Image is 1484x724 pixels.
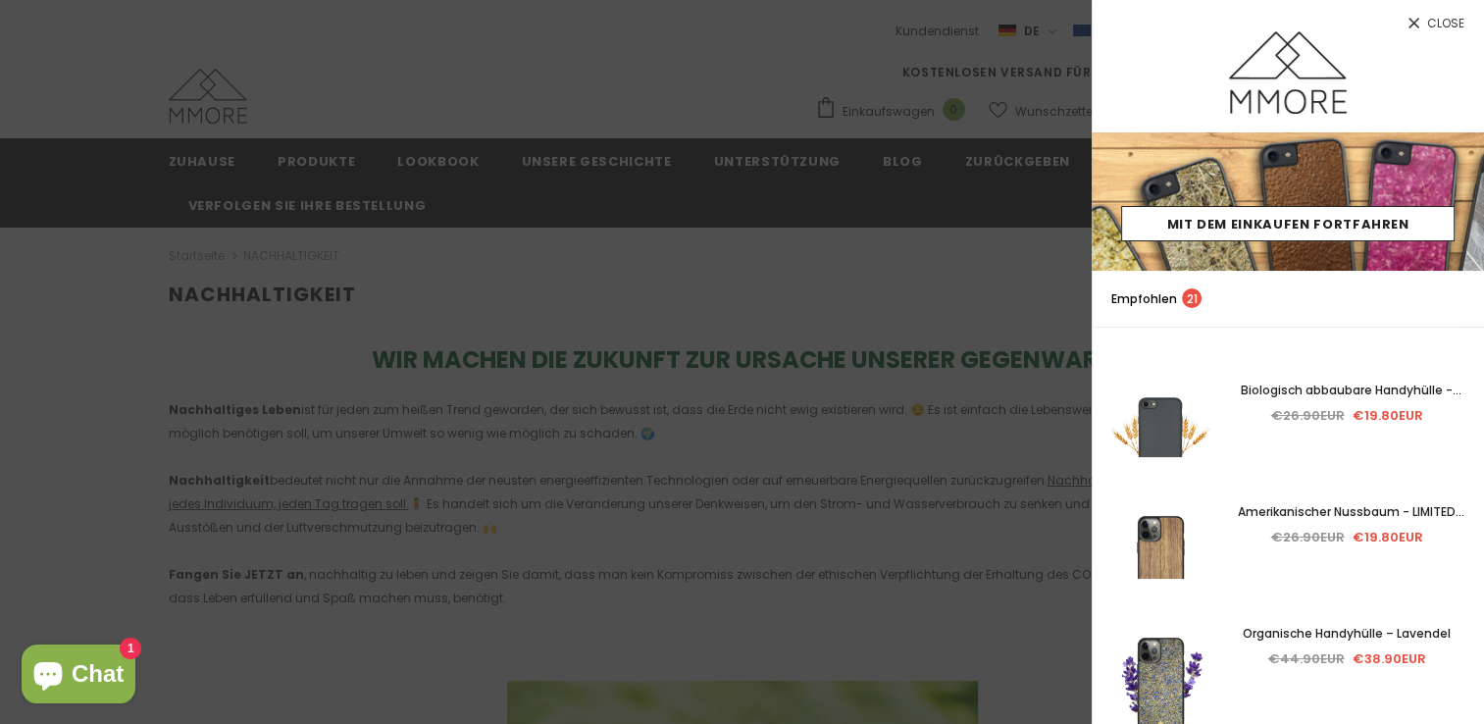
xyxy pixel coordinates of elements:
a: Mit dem Einkaufen fortfahren [1121,206,1455,241]
a: search [1445,289,1464,309]
span: Biologisch abbaubare Handyhülle - Schwarz [1241,382,1461,420]
span: €38.90EUR [1353,649,1426,668]
span: Organische Handyhülle – Lavendel [1243,625,1451,642]
span: €26.90EUR [1271,528,1345,546]
span: €44.90EUR [1268,649,1345,668]
span: 21 [1182,288,1202,308]
span: €26.90EUR [1271,406,1345,425]
span: Amerikanischer Nussbaum - LIMITED EDITION [1238,503,1464,542]
inbox-online-store-chat: Onlineshop-Chat von Shopify [16,645,141,708]
a: Amerikanischer Nussbaum - LIMITED EDITION [1229,501,1464,523]
a: Biologisch abbaubare Handyhülle - Schwarz [1229,380,1464,401]
p: Empfohlen [1111,288,1202,309]
span: €19.80EUR [1353,528,1423,546]
span: €19.80EUR [1353,406,1423,425]
span: Close [1427,18,1464,29]
a: Organische Handyhülle – Lavendel [1229,623,1464,645]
